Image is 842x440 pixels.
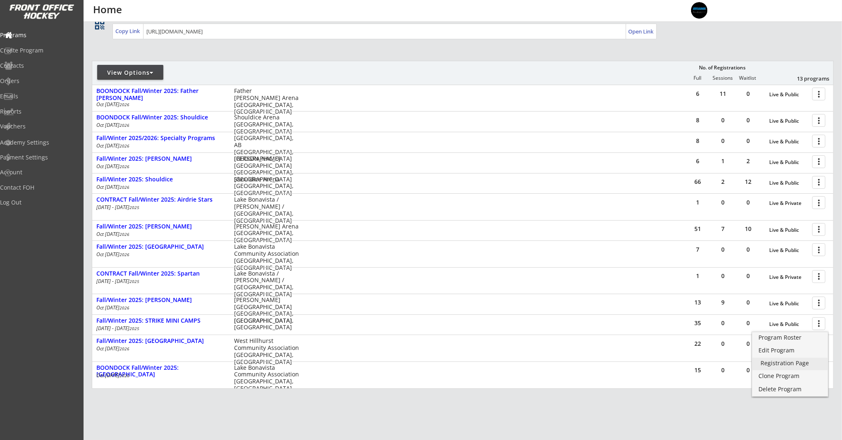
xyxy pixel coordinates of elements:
div: 11 [710,91,735,97]
div: Fall/Winter 2025: [PERSON_NAME] [96,223,225,230]
div: Fall/Winter 2025: [PERSON_NAME] [96,297,225,304]
button: more_vert [812,135,825,147]
div: Oct [DATE] [96,123,223,128]
em: 2026 [120,373,129,378]
button: qr_code [93,19,106,31]
div: 8 [685,138,710,144]
div: 9 [710,300,735,305]
div: 13 [685,300,710,305]
div: West Hillhurst Community Association [GEOGRAPHIC_DATA], [GEOGRAPHIC_DATA] [234,338,299,365]
button: more_vert [812,297,825,309]
div: 0 [736,273,761,279]
div: 10 [736,226,761,232]
div: 0 [736,320,761,326]
div: Shouldice Arena [GEOGRAPHIC_DATA], [GEOGRAPHIC_DATA] [234,114,299,135]
em: 2025 [129,205,139,210]
em: 2026 [120,102,129,107]
div: 15 [685,367,710,373]
em: 2025 [129,326,139,331]
div: Live & Public [769,92,808,98]
div: 0 [710,117,735,123]
div: Fall/Winter 2025: [GEOGRAPHIC_DATA] [96,338,225,345]
div: [PERSON_NAME][GEOGRAPHIC_DATA] [GEOGRAPHIC_DATA], [GEOGRAPHIC_DATA] [234,155,299,183]
em: 2026 [120,143,129,149]
div: View Options [97,69,163,77]
button: more_vert [812,176,825,189]
div: Open Link [628,28,654,35]
div: Fall/Winter 2025: STRIKE MINI CAMPS [96,317,225,324]
div: Live & Public [769,118,808,124]
div: 51 [685,226,710,232]
button: more_vert [812,317,825,330]
div: Oct [DATE] [96,143,223,148]
div: 0 [710,138,735,144]
em: 2026 [120,164,129,169]
button: more_vert [812,270,825,283]
div: Fall/Winter 2025: [GEOGRAPHIC_DATA] [96,243,225,250]
div: 12 [736,179,761,185]
div: 8 [685,117,710,123]
div: [GEOGRAPHIC_DATA], AB [GEOGRAPHIC_DATA], [GEOGRAPHIC_DATA] [234,135,299,162]
div: Lake Bonavista Community Association [GEOGRAPHIC_DATA], [GEOGRAPHIC_DATA] [234,364,299,392]
div: No. of Registrations [697,65,748,71]
button: more_vert [812,114,825,127]
div: Lake Bonavista Community Association [GEOGRAPHIC_DATA], [GEOGRAPHIC_DATA] [234,243,299,271]
div: 2 [736,158,761,164]
div: Fall/Winter 2025: Shouldice [96,176,225,183]
div: Lake Bonavista / [PERSON_NAME] / [GEOGRAPHIC_DATA], [GEOGRAPHIC_DATA] [234,270,299,298]
div: 0 [736,367,761,373]
div: Oct [DATE] [96,232,223,237]
div: 22 [685,341,710,347]
div: 0 [736,117,761,123]
div: Oct [DATE] [96,164,223,169]
div: Live & Private [769,200,808,206]
div: 66 [685,179,710,185]
div: 0 [736,341,761,347]
div: 0 [736,138,761,144]
button: more_vert [812,243,825,256]
div: 7 [685,247,710,252]
div: Oct [DATE] [96,373,223,378]
div: 2 [710,179,735,185]
em: 2026 [120,305,129,311]
div: BOONDOCK Fall/Winter 2025: [GEOGRAPHIC_DATA] [96,364,225,378]
em: 2026 [120,184,129,190]
div: 0 [710,247,735,252]
div: [DATE] - [DATE] [96,279,223,284]
div: CONTRACT Fall/Winter 2025: Spartan [96,270,225,277]
div: Oct [DATE] [96,252,223,257]
a: Open Link [628,26,654,37]
div: CONTRACT Fall/Winter 2025: Airdrie Stars [96,196,225,203]
div: Live & Public [769,301,808,307]
div: 0 [736,200,761,205]
em: 2026 [120,252,129,257]
div: Delete Program [758,386,822,392]
div: 6 [685,91,710,97]
div: Lake Bonavista / [PERSON_NAME] / [GEOGRAPHIC_DATA], [GEOGRAPHIC_DATA] [234,196,299,224]
div: Edit Program [758,347,822,353]
div: 0 [736,91,761,97]
div: 0 [736,300,761,305]
div: Copy Link [115,27,141,35]
em: 2026 [120,346,129,352]
div: Live & Public [769,180,808,186]
div: [DATE] - [DATE] [96,326,223,331]
div: 35 [685,320,710,326]
div: Father [PERSON_NAME] Arena [GEOGRAPHIC_DATA], [GEOGRAPHIC_DATA] [234,88,299,115]
div: 1 [685,273,710,279]
div: Clone Program [758,373,822,379]
div: Live & Public [769,159,808,165]
div: BOONDOCK Fall/Winter 2025: Shouldice [96,114,225,121]
div: Program Roster [758,335,822,340]
div: [PERSON_NAME][GEOGRAPHIC_DATA] [GEOGRAPHIC_DATA], [GEOGRAPHIC_DATA] [234,297,299,324]
div: Live & Public [769,227,808,233]
div: Live & Public [769,247,808,253]
div: Live & Public [769,139,808,145]
div: Oct [DATE] [96,185,223,190]
div: 1 [710,158,735,164]
div: 0 [736,247,761,252]
div: 0 [710,320,735,326]
div: Registration Page [761,360,820,366]
div: Oct [DATE] [96,305,223,310]
div: 0 [710,200,735,205]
